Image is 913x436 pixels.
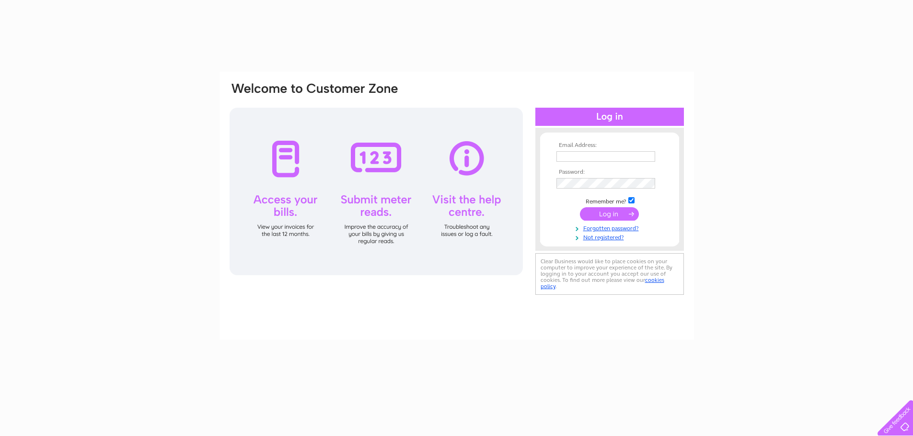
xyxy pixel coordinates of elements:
td: Remember me? [554,196,665,205]
a: cookies policy [541,277,664,290]
input: Submit [580,207,639,221]
a: Forgotten password? [556,223,665,232]
div: Clear Business would like to place cookies on your computer to improve your experience of the sit... [535,253,684,295]
th: Password: [554,169,665,176]
a: Not registered? [556,232,665,241]
th: Email Address: [554,142,665,149]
